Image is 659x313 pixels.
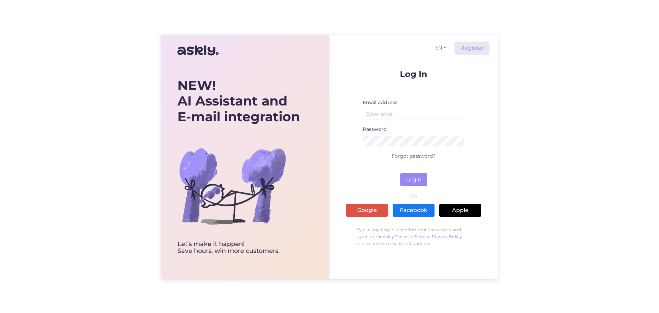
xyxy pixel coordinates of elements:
a: Google [346,204,388,217]
label: Email address [363,99,397,106]
div: AI Assistant and E-mail integration [177,78,300,125]
input: Enter email [363,109,464,120]
button: EN [432,43,449,53]
img: bg-askly [177,131,287,241]
a: Facebook [393,204,435,217]
b: NEW! [177,77,216,93]
span: OR [409,194,419,199]
label: Password [363,126,387,133]
a: Forgot password? [392,153,436,159]
a: Askly Terms of Service [383,234,431,239]
div: Let’s make it happen! Save hours, win more customers. [177,241,300,255]
a: Register [454,42,489,55]
img: Askly [177,42,219,59]
button: Login [400,173,427,186]
p: By clicking Log In, I confirm that I have read and agree to the , , and to receive emails and upd... [346,223,481,250]
p: Log In [346,70,481,78]
a: Apple [439,204,481,217]
a: Privacy Policy [432,234,462,239]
